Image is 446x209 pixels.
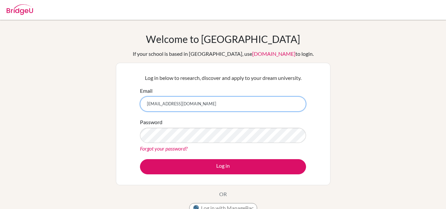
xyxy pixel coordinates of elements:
[140,159,306,174] button: Log in
[219,190,227,198] p: OR
[140,118,162,126] label: Password
[146,33,300,45] h1: Welcome to [GEOGRAPHIC_DATA]
[140,74,306,82] p: Log in below to research, discover and apply to your dream university.
[7,4,33,15] img: Bridge-U
[252,51,295,57] a: [DOMAIN_NAME]
[133,50,314,58] div: If your school is based in [GEOGRAPHIC_DATA], use to login.
[140,145,188,152] a: Forgot your password?
[140,87,153,95] label: Email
